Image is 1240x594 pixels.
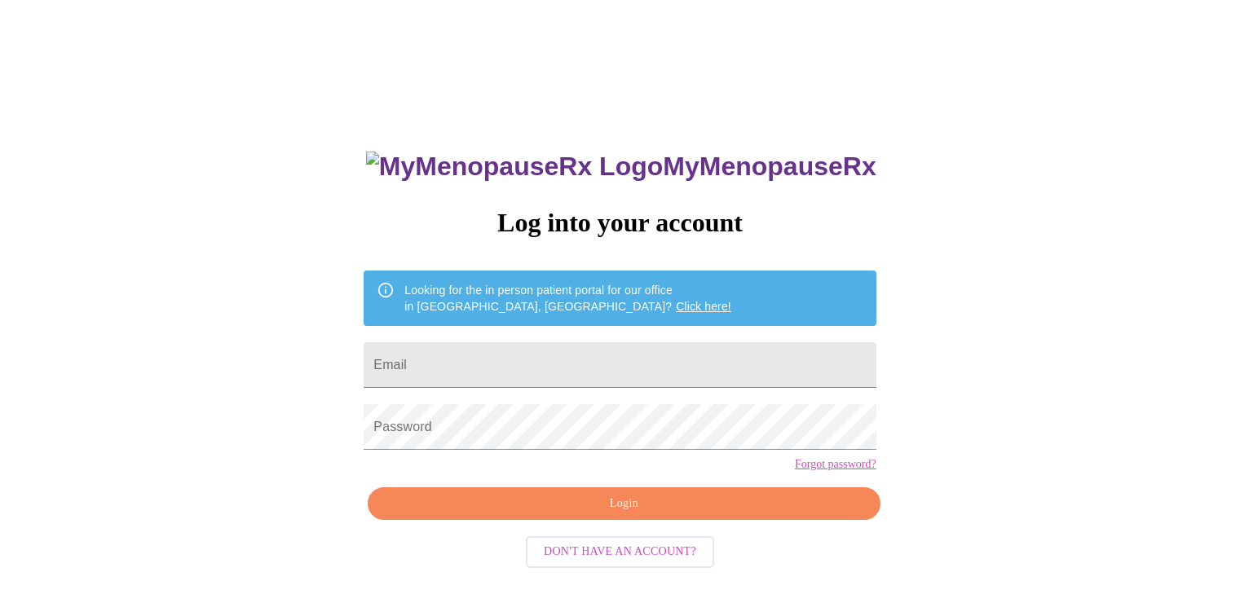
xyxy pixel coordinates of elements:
[544,542,696,562] span: Don't have an account?
[364,208,876,238] h3: Log into your account
[368,487,880,521] button: Login
[366,152,876,182] h3: MyMenopauseRx
[522,543,718,557] a: Don't have an account?
[526,536,714,568] button: Don't have an account?
[795,458,876,471] a: Forgot password?
[366,152,663,182] img: MyMenopauseRx Logo
[404,275,731,321] div: Looking for the in person patient portal for our office in [GEOGRAPHIC_DATA], [GEOGRAPHIC_DATA]?
[386,494,861,514] span: Login
[676,300,731,313] a: Click here!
